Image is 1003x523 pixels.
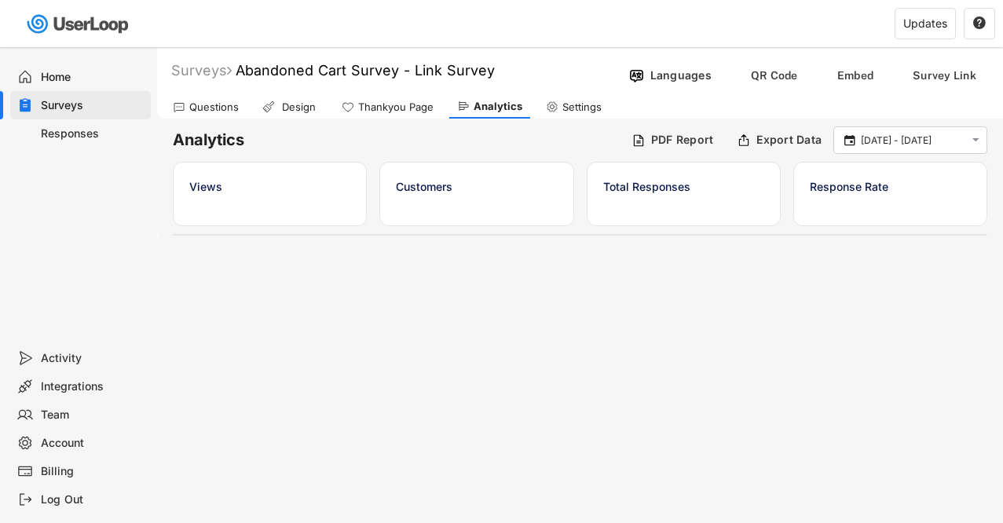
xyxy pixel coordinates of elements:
div: PDF Report [651,133,714,147]
div: Export Data [756,133,822,147]
h6: Analytics [173,130,620,151]
div: Account [41,436,145,451]
div: Design [279,101,318,114]
div: Responses [41,126,145,141]
div: Team [41,408,145,422]
div: Customers [396,178,557,195]
div: Integrations [41,379,145,394]
div: Billing [41,464,145,479]
div: Home [41,70,145,85]
div: Embed [837,68,873,82]
img: yH5BAEAAAAALAAAAAABAAEAAAIBRAA7 [729,68,745,84]
div: QR Code [751,68,798,82]
div: Views [189,178,350,195]
img: yH5BAEAAAAALAAAAAABAAEAAAIBRAA7 [891,68,907,84]
div: Survey Link [913,68,991,82]
text:  [973,16,986,30]
div: Log Out [41,492,145,507]
img: userloop-logo-01.svg [24,8,134,40]
text:  [972,133,979,147]
div: Questions [189,101,239,114]
div: Surveys [171,61,232,79]
input: Select Date Range [861,133,965,148]
div: Response Rate [810,178,971,195]
button:  [972,16,987,31]
div: Thankyou Page [358,101,434,114]
img: yH5BAEAAAAALAAAAAABAAEAAAIBRAA7 [815,68,832,84]
div: Languages [650,68,712,82]
text:  [844,133,855,147]
div: Updates [903,18,947,29]
div: Settings [562,101,602,114]
img: Language%20Icon.svg [628,68,645,84]
div: Surveys [41,98,145,113]
font: Abandoned Cart Survey - Link Survey [236,62,495,79]
div: Activity [41,351,145,366]
button:  [968,133,983,147]
div: Total Responses [603,178,764,195]
div: Analytics [474,100,522,113]
button:  [842,133,857,148]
